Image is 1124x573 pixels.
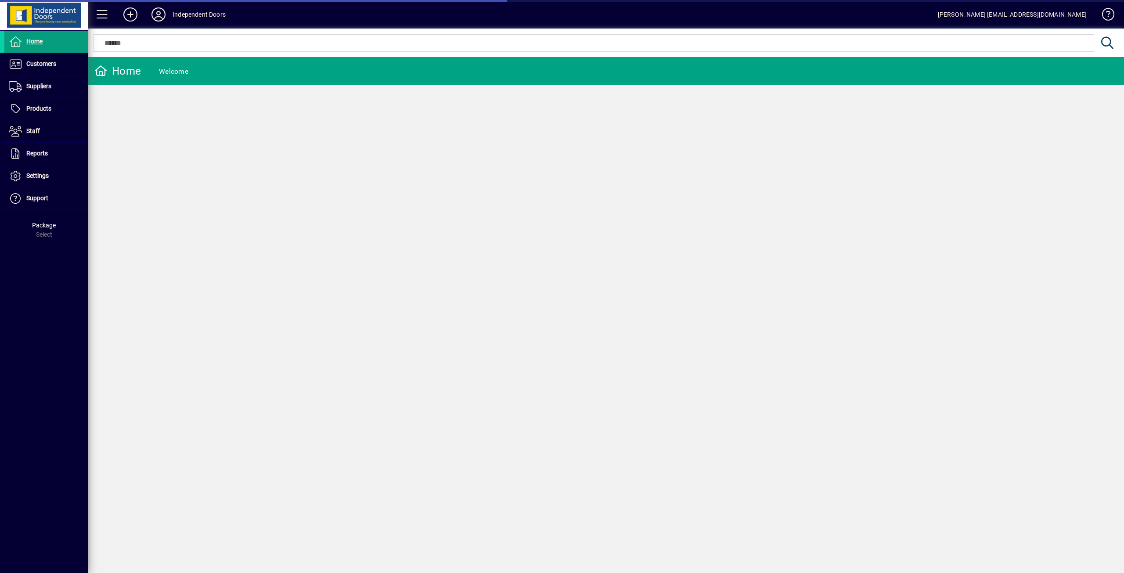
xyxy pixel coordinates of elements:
[144,7,173,22] button: Profile
[4,53,88,75] a: Customers
[4,98,88,120] a: Products
[4,120,88,142] a: Staff
[26,38,43,45] span: Home
[116,7,144,22] button: Add
[26,105,51,112] span: Products
[26,60,56,67] span: Customers
[94,64,141,78] div: Home
[173,7,226,22] div: Independent Doors
[938,7,1087,22] div: [PERSON_NAME] [EMAIL_ADDRESS][DOMAIN_NAME]
[26,127,40,134] span: Staff
[32,222,56,229] span: Package
[4,143,88,165] a: Reports
[1095,2,1113,30] a: Knowledge Base
[159,65,188,79] div: Welcome
[26,83,51,90] span: Suppliers
[26,150,48,157] span: Reports
[26,172,49,179] span: Settings
[4,165,88,187] a: Settings
[4,187,88,209] a: Support
[4,76,88,97] a: Suppliers
[26,195,48,202] span: Support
